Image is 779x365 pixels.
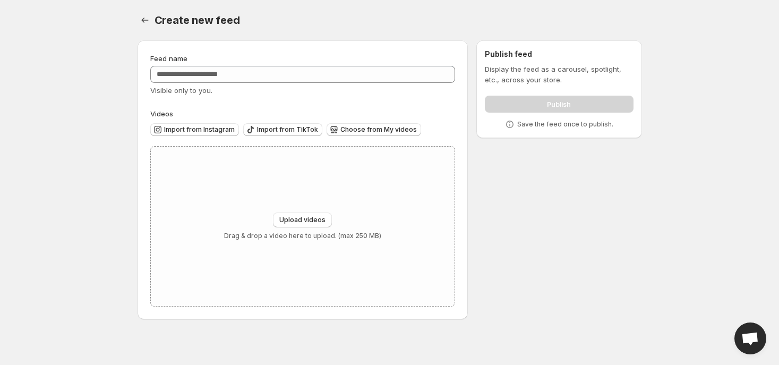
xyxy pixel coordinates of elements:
[138,13,152,28] button: Settings
[150,109,173,118] span: Videos
[243,123,322,136] button: Import from TikTok
[340,125,417,134] span: Choose from My videos
[257,125,318,134] span: Import from TikTok
[485,64,633,85] p: Display the feed as a carousel, spotlight, etc., across your store.
[734,322,766,354] div: Open chat
[279,216,326,224] span: Upload videos
[327,123,421,136] button: Choose from My videos
[150,123,239,136] button: Import from Instagram
[485,49,633,60] h2: Publish feed
[150,86,212,95] span: Visible only to you.
[273,213,332,227] button: Upload videos
[164,125,235,134] span: Import from Instagram
[155,14,240,27] span: Create new feed
[150,54,187,63] span: Feed name
[224,232,381,240] p: Drag & drop a video here to upload. (max 250 MB)
[517,120,613,129] p: Save the feed once to publish.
